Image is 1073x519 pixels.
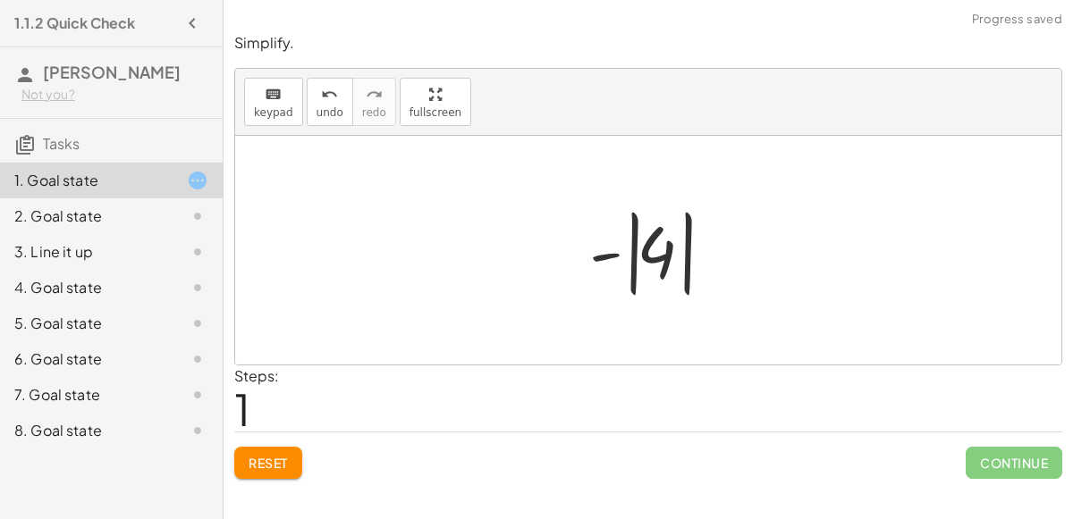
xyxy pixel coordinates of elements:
div: 4. Goal state [14,277,158,298]
div: 6. Goal state [14,348,158,370]
button: keyboardkeypad [244,78,303,126]
button: fullscreen [400,78,471,126]
i: undo [321,84,338,105]
div: 1. Goal state [14,170,158,191]
i: Task not started. [187,348,208,370]
span: [PERSON_NAME] [43,62,181,82]
span: Reset [249,455,288,471]
span: Tasks [43,134,80,153]
p: Simplify. [234,33,1062,54]
span: Progress saved [972,11,1062,29]
i: Task not started. [187,277,208,298]
div: 7. Goal state [14,384,158,406]
i: Task not started. [187,313,208,334]
h4: 1.1.2 Quick Check [14,13,135,34]
button: redoredo [352,78,396,126]
i: keyboard [265,84,282,105]
span: keypad [254,106,293,119]
div: Not you? [21,86,208,104]
div: 2. Goal state [14,205,158,227]
i: Task started. [187,170,208,191]
i: Task not started. [187,420,208,441]
div: 3. Line it up [14,241,158,263]
label: Steps: [234,366,279,385]
i: redo [366,84,383,105]
span: fullscreen [410,106,461,119]
i: Task not started. [187,241,208,263]
i: Task not started. [187,384,208,406]
button: undoundo [307,78,353,126]
div: 5. Goal state [14,313,158,334]
span: redo [362,106,386,119]
i: Task not started. [187,205,208,227]
div: 8. Goal state [14,420,158,441]
button: Reset [234,447,302,479]
span: undo [317,106,343,119]
span: 1 [234,381,250,436]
